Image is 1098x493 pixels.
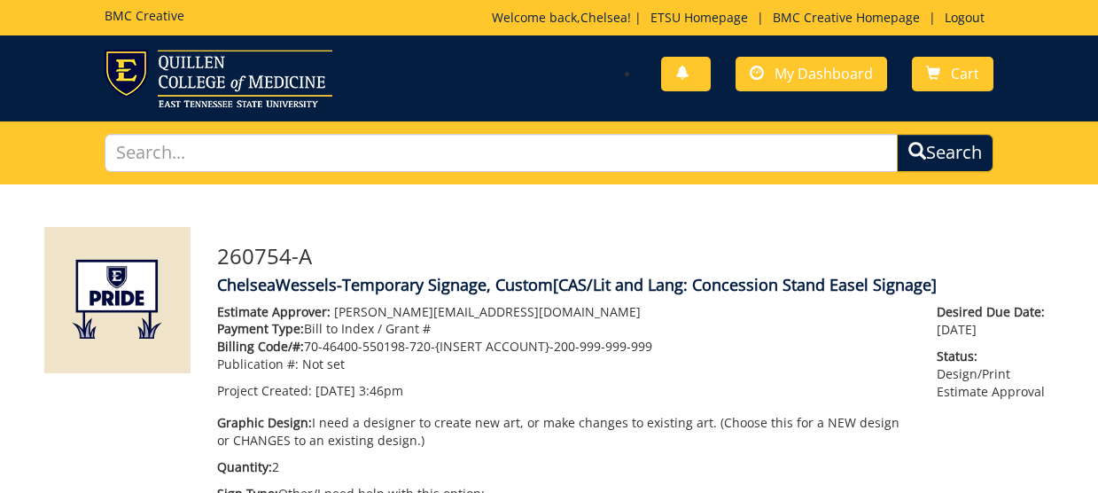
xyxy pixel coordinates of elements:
img: ETSU logo [105,50,332,107]
span: [CAS/Lit and Lang: Concession Stand Easel Signage] [553,274,937,295]
h5: BMC Creative [105,9,184,22]
p: 2 [217,458,911,476]
p: 70-46400-550198-720-{INSERT ACCOUNT}-200-999-999-999 [217,338,911,356]
p: Design/Print Estimate Approval [937,348,1054,401]
span: Project Created: [217,382,312,399]
span: [DATE] 3:46pm [315,382,403,399]
span: Quantity: [217,458,272,475]
span: Payment Type: [217,320,304,337]
span: Billing Code/#: [217,338,304,355]
a: Cart [912,57,993,91]
a: Logout [936,9,993,26]
span: Graphic Design: [217,414,312,431]
p: [PERSON_NAME][EMAIL_ADDRESS][DOMAIN_NAME] [217,303,911,321]
span: Publication #: [217,356,299,372]
span: Not set [302,356,345,372]
p: [DATE] [937,303,1054,339]
span: Status: [937,348,1054,365]
input: Search... [105,134,898,172]
a: My Dashboard [736,57,887,91]
img: Product featured image [44,227,191,373]
h3: 260754-A [217,245,1055,268]
h4: ChelseaWessels-Temporary Signage, Custom [217,277,1055,294]
a: Chelsea [580,9,627,26]
p: Welcome back, ! | | | [492,9,993,27]
span: My Dashboard [775,64,873,83]
button: Search [897,134,993,172]
p: Bill to Index / Grant # [217,320,911,338]
span: Desired Due Date: [937,303,1054,321]
a: BMC Creative Homepage [764,9,929,26]
span: Estimate Approver: [217,303,331,320]
span: Cart [951,64,979,83]
p: I need a designer to create new art, or make changes to existing art. (Choose this for a NEW desi... [217,414,911,450]
a: ETSU Homepage [642,9,757,26]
